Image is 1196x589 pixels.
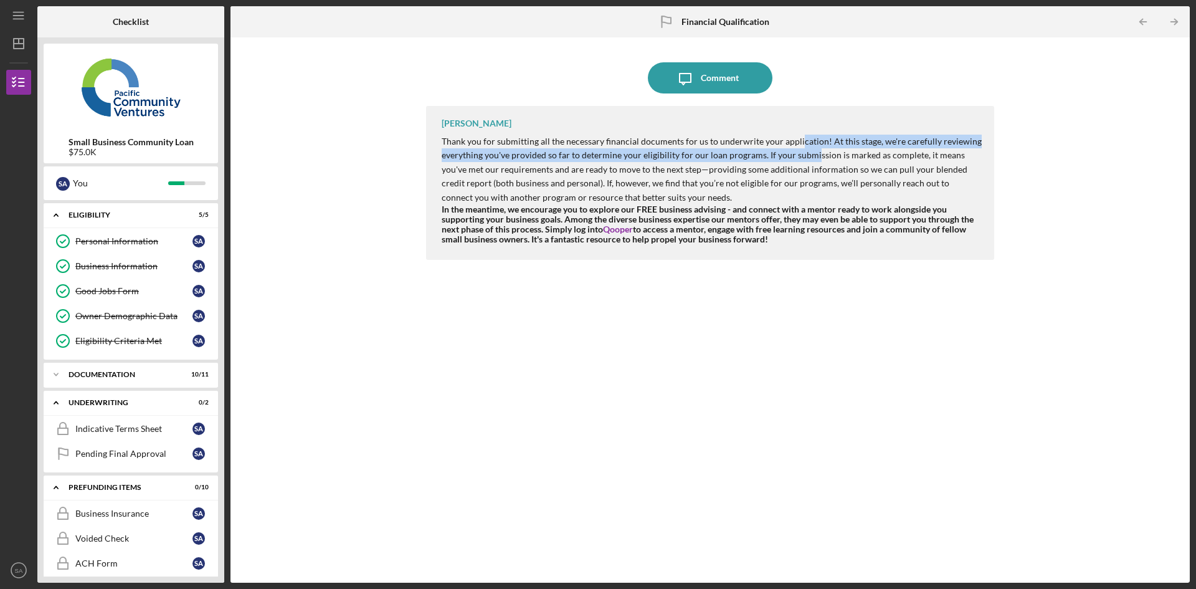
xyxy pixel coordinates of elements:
div: Prefunding Items [69,484,178,491]
b: Financial Qualification [681,17,769,27]
div: S A [192,335,205,347]
a: Pending Final ApprovalSA [50,441,212,466]
div: Comment [701,62,739,93]
div: Indicative Terms Sheet [75,424,192,434]
text: SA [15,567,23,574]
div: S A [192,310,205,322]
div: Good Jobs Form [75,286,192,296]
p: Thank you for submitting all the necessary financial documents for us to underwrite your applicat... [442,135,982,204]
div: You [73,173,168,194]
div: S A [192,448,205,460]
div: S A [192,423,205,435]
div: $75.0K [69,147,194,157]
div: S A [192,260,205,272]
a: Eligibility Criteria MetSA [50,328,212,353]
div: 5 / 5 [186,211,209,219]
a: Indicative Terms SheetSA [50,416,212,441]
button: SA [6,558,31,583]
a: Business InformationSA [50,254,212,279]
div: Business Information [75,261,192,271]
div: Pending Final Approval [75,449,192,459]
div: S A [56,177,70,191]
div: S A [192,285,205,297]
div: Business Insurance [75,509,192,519]
div: 0 / 2 [186,399,209,406]
div: 0 / 10 [186,484,209,491]
button: Comment [648,62,772,93]
a: ACH FormSA [50,551,212,576]
div: 10 / 11 [186,371,209,378]
b: Small Business Community Loan [69,137,194,147]
div: [PERSON_NAME] [442,118,511,128]
div: S A [192,235,205,247]
div: ACH Form [75,558,192,568]
a: Owner Demographic DataSA [50,304,212,328]
div: Owner Demographic Data [75,311,192,321]
div: Voided Check [75,534,192,544]
div: Underwriting [69,399,178,406]
strong: In the meantime, we encourage you to explore our FREE business advising - and connect with a ment... [442,204,974,244]
img: Product logo [44,50,218,125]
a: Voided CheckSA [50,526,212,551]
div: Eligibility Criteria Met [75,336,192,346]
a: Personal InformationSA [50,229,212,254]
div: S A [192,532,205,545]
b: Checklist [113,17,149,27]
div: Documentation [69,371,178,378]
a: Business InsuranceSA [50,501,212,526]
div: S A [192,507,205,520]
a: Good Jobs FormSA [50,279,212,304]
div: Personal Information [75,236,192,246]
div: S A [192,557,205,570]
div: Eligibility [69,211,178,219]
a: Qooper [603,224,633,234]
